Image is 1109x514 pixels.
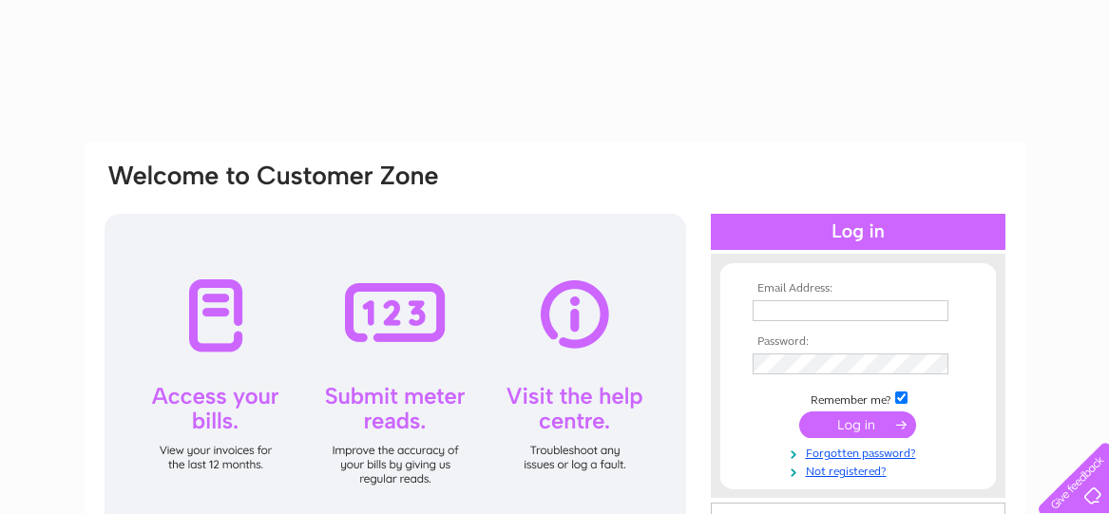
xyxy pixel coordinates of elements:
td: Remember me? [748,389,968,408]
input: Submit [799,411,916,438]
th: Password: [748,335,968,349]
a: Not registered? [753,461,968,479]
th: Email Address: [748,282,968,295]
a: Forgotten password? [753,443,968,461]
